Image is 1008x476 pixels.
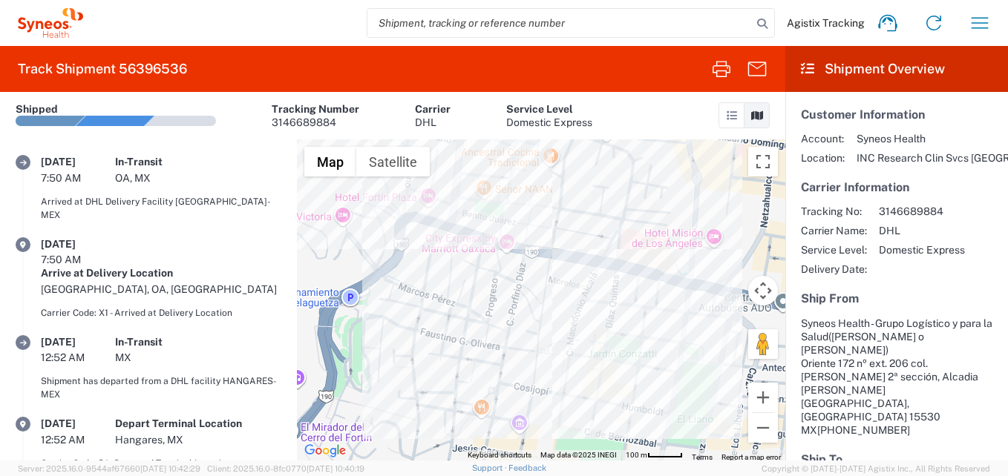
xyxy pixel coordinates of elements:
div: [DATE] [41,417,115,430]
button: Toggle fullscreen view [748,147,778,176]
div: In-Transit [115,335,281,348]
div: Domestic Express [506,116,592,129]
h5: Customer Information [801,108,992,122]
h5: Ship From [801,291,992,305]
img: Google [301,441,350,460]
div: 12:52 AM [41,351,115,364]
div: Carrier [415,102,451,116]
span: Service Level: [801,243,867,257]
div: [GEOGRAPHIC_DATA], OA, [GEOGRAPHIC_DATA] [41,282,281,296]
div: In-Transit [115,155,281,168]
input: Shipment, tracking or reference number [367,9,752,37]
div: 7:50 AM [41,171,115,185]
div: Hangares, MX [115,433,281,446]
span: Domestic Express [879,243,965,257]
div: Depart Terminal Location [115,417,281,430]
header: Shipment Overview [785,46,1008,92]
span: ([PERSON_NAME] o [PERSON_NAME]) [801,331,924,356]
h5: Ship To [801,452,992,466]
button: Map Scale: 100 m per 44 pixels [621,450,687,460]
span: Location: [801,151,845,165]
address: [GEOGRAPHIC_DATA], [GEOGRAPHIC_DATA] 15530 MX [801,317,992,437]
span: Carrier Name: [801,224,867,237]
h2: Track Shipment 56396536 [18,60,187,78]
div: Carrier Code: P1 - Departed Terminal Location [41,457,281,470]
div: [DATE] [41,335,115,348]
div: Arrived at DHL Delivery Facility [GEOGRAPHIC_DATA]-MEX [41,195,281,222]
span: Copyright © [DATE]-[DATE] Agistix Inc., All Rights Reserved [762,462,990,475]
span: [DATE] 10:42:29 [140,464,200,473]
span: 100 m [626,451,647,459]
div: Arrive at Delivery Location [41,266,281,280]
span: 3146689884 [879,205,965,218]
span: Oriente 172 nº ext. 206 col. [PERSON_NAME] 2ª sección, Alcadia [PERSON_NAME] [801,357,978,396]
button: Drag Pegman onto the map to open Street View [748,329,778,359]
button: Zoom out [748,413,778,443]
h5: Carrier Information [801,180,992,194]
span: Server: 2025.16.0-9544af67660 [18,464,200,473]
button: Keyboard shortcuts [468,450,531,460]
div: Shipped [16,102,58,116]
button: Map camera controls [748,276,778,305]
div: [DATE] [41,155,115,168]
div: 3146689884 [272,116,359,129]
span: Delivery Date: [801,262,867,276]
span: Tracking No: [801,205,867,218]
div: DHL [415,116,451,129]
span: DHL [879,224,965,237]
a: Open this area in Google Maps (opens a new window) [301,441,350,460]
a: Feedback [508,463,546,472]
div: 12:52 AM [41,433,115,446]
button: Zoom in [748,383,778,412]
span: [DATE] 10:40:19 [307,464,364,473]
div: Shipment has departed from a DHL facility HANGARES-MEX [41,374,281,401]
span: [PHONE_NUMBER] [817,424,910,436]
div: [DATE] [41,237,115,251]
span: Map data ©2025 INEGI [540,451,617,459]
div: 7:50 AM [41,253,115,266]
div: OA, MX [115,171,281,185]
div: Tracking Number [272,102,359,116]
div: MX [115,351,281,364]
a: Support [472,463,509,472]
span: Client: 2025.16.0-8fc0770 [207,464,364,473]
button: Show satellite imagery [356,147,430,176]
span: Syneos Health - Grupo Logístico y para la Salud [801,317,992,343]
span: Account: [801,132,845,145]
a: Terms [692,453,713,461]
a: Report a map error [721,453,781,461]
span: Agistix Tracking [787,16,865,30]
button: Show street map [304,147,356,176]
div: Carrier Code: X1 - Arrived at Delivery Location [41,306,281,320]
div: Service Level [506,102,592,116]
